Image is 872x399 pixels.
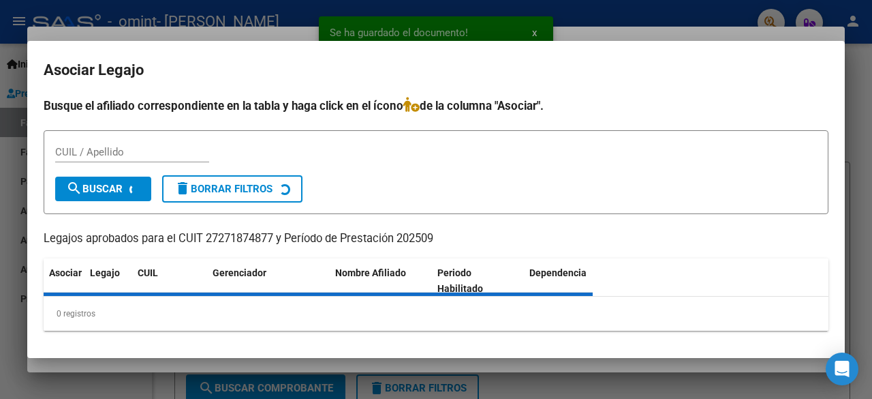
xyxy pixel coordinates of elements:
h2: Asociar Legajo [44,57,828,83]
mat-icon: delete [174,180,191,196]
div: Open Intercom Messenger [826,353,858,385]
datatable-header-cell: CUIL [132,258,207,304]
span: Borrar Filtros [174,183,272,195]
datatable-header-cell: Nombre Afiliado [330,258,432,304]
button: Borrar Filtros [162,175,302,203]
button: Buscar [55,177,151,201]
datatable-header-cell: Legajo [84,258,132,304]
span: Nombre Afiliado [335,267,406,278]
datatable-header-cell: Periodo Habilitado [432,258,524,304]
span: Periodo Habilitado [437,267,483,294]
span: Buscar [66,183,123,195]
span: Dependencia [529,267,587,278]
datatable-header-cell: Gerenciador [207,258,330,304]
datatable-header-cell: Dependencia [524,258,626,304]
span: Gerenciador [213,267,266,278]
span: Asociar [49,267,82,278]
datatable-header-cell: Asociar [44,258,84,304]
h4: Busque el afiliado correspondiente en la tabla y haga click en el ícono de la columna "Asociar". [44,97,828,115]
p: Legajos aprobados para el CUIT 27271874877 y Período de Prestación 202509 [44,231,828,248]
mat-icon: search [66,180,82,196]
span: Legajo [90,267,120,278]
span: CUIL [138,267,158,278]
div: 0 registros [44,297,828,331]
